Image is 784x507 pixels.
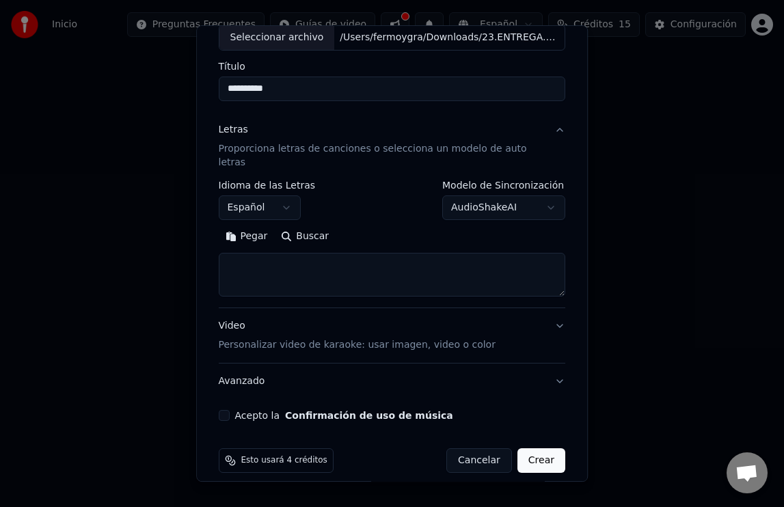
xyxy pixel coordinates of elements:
[285,411,453,420] button: Acepto la
[335,31,565,44] div: /Users/fermoygra/Downloads/23.ENTREGA.mp3
[219,225,275,247] button: Pegar
[219,180,566,307] div: LetrasProporciona letras de canciones o selecciona un modelo de auto letras
[442,180,565,190] label: Modelo de Sincronización
[219,319,496,352] div: Video
[219,61,566,71] label: Título
[219,338,496,352] p: Personalizar video de karaoke: usar imagen, video o color
[241,455,327,466] span: Esto usará 4 créditos
[219,364,566,399] button: Avanzado
[219,180,316,190] label: Idioma de las Letras
[275,225,336,247] button: Buscar
[219,308,566,363] button: VideoPersonalizar video de karaoke: usar imagen, video o color
[517,448,565,473] button: Crear
[219,112,566,180] button: LetrasProporciona letras de canciones o selecciona un modelo de auto letras
[219,123,248,137] div: Letras
[219,25,335,50] div: Seleccionar archivo
[219,142,544,169] p: Proporciona letras de canciones o selecciona un modelo de auto letras
[446,448,512,473] button: Cancelar
[235,411,453,420] label: Acepto la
